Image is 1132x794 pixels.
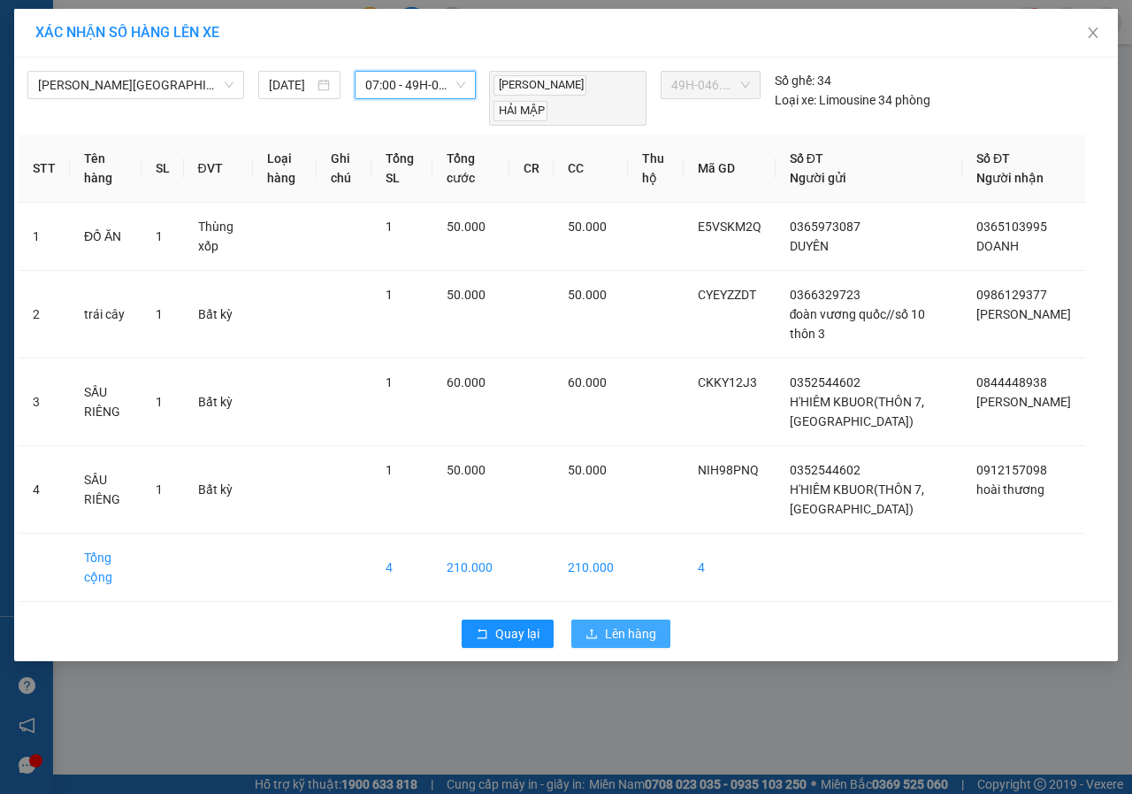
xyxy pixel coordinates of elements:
[568,220,607,234] span: 50.000
[698,463,759,477] span: NIH98PNQ
[386,375,393,389] span: 1
[447,375,486,389] span: 60.000
[35,24,219,41] span: XÁC NHẬN SỐ HÀNG LÊN XE
[386,288,393,302] span: 1
[775,71,831,90] div: 34
[269,75,314,95] input: 15/08/2025
[790,395,924,428] span: H'HIÊM KBUOR(THÔN 7,[GEOGRAPHIC_DATA])
[371,534,432,602] td: 4
[19,271,70,358] td: 2
[15,15,201,36] div: BX Phía Bắc BMT
[775,90,816,110] span: Loại xe:
[976,307,1071,321] span: [PERSON_NAME]
[19,135,70,203] th: STT
[447,220,486,234] span: 50.000
[976,463,1047,477] span: 0912157098
[156,307,163,321] span: 1
[976,395,1071,409] span: [PERSON_NAME]
[495,624,539,644] span: Quay lại
[184,203,254,271] td: Thùng xốp
[38,72,233,98] span: Gia Lai - Đà Lạt
[976,239,1019,253] span: DOANH
[698,375,757,389] span: CKKY12J3
[70,135,141,203] th: Tên hàng
[554,534,628,602] td: 210.000
[184,135,254,203] th: ĐVT
[213,15,393,58] div: VP [GEOGRAPHIC_DATA]
[19,358,70,446] td: 3
[684,135,776,203] th: Mã GD
[213,58,393,79] div: [PERSON_NAME]
[493,101,547,121] span: HẢI MẬP
[213,79,393,104] div: 0844448938
[70,271,141,358] td: trái cây
[156,229,163,243] span: 1
[70,534,141,602] td: Tổng cộng
[554,135,628,203] th: CC
[386,220,393,234] span: 1
[432,135,510,203] th: Tổng cước
[790,482,924,516] span: H'HIÊM KBUOR(THÔN 7,[GEOGRAPHIC_DATA])
[976,171,1044,185] span: Người nhận
[568,375,607,389] span: 60.000
[790,171,846,185] span: Người gửi
[790,239,829,253] span: DUYÊN
[568,288,607,302] span: 50.000
[493,75,586,96] span: [PERSON_NAME]
[976,482,1044,497] span: hoài thương
[70,446,141,534] td: SẦU RIÊNG
[790,307,926,341] span: đoàn vương quốc//số 10 thôn 3
[976,220,1047,234] span: 0365103995
[156,395,163,409] span: 1
[253,135,317,203] th: Loại hàng
[775,90,930,110] div: Limousine 34 phòng
[447,288,486,302] span: 50.000
[509,135,554,203] th: CR
[476,628,488,642] span: rollback
[790,288,860,302] span: 0366329723
[976,375,1047,389] span: 0844448938
[432,534,510,602] td: 210.000
[70,358,141,446] td: SẦU RIÊNG
[684,534,776,602] td: 4
[790,375,860,389] span: 0352544602
[1068,9,1118,58] button: Close
[15,17,42,35] span: Gửi:
[15,100,201,125] div: 0352544602
[976,151,1010,166] span: Số ĐT
[19,446,70,534] td: 4
[70,203,141,271] td: ĐỒ ĂN
[184,446,254,534] td: Bất kỳ
[365,72,464,98] span: 07:00 - 49H-046.85
[371,135,432,203] th: Tổng SL
[790,151,823,166] span: Số ĐT
[184,271,254,358] td: Bất kỳ
[976,288,1047,302] span: 0986129377
[156,482,163,497] span: 1
[605,624,656,644] span: Lên hàng
[628,135,683,203] th: Thu hộ
[462,620,554,648] button: rollbackQuay lại
[317,135,371,203] th: Ghi chú
[698,288,756,302] span: CYEYZZDT
[19,203,70,271] td: 1
[41,125,96,156] span: BMT
[447,463,486,477] span: 50.000
[15,36,201,100] div: H'HIÊM KBUOR(THÔN 7,[GEOGRAPHIC_DATA])
[585,628,598,642] span: upload
[386,463,393,477] span: 1
[568,463,607,477] span: 50.000
[790,463,860,477] span: 0352544602
[213,17,256,35] span: Nhận:
[141,135,184,203] th: SL
[184,358,254,446] td: Bất kỳ
[1086,26,1100,40] span: close
[671,72,750,98] span: 49H-046.85
[775,71,815,90] span: Số ghế:
[790,220,860,234] span: 0365973087
[698,220,761,234] span: E5VSKM2Q
[571,620,670,648] button: uploadLên hàng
